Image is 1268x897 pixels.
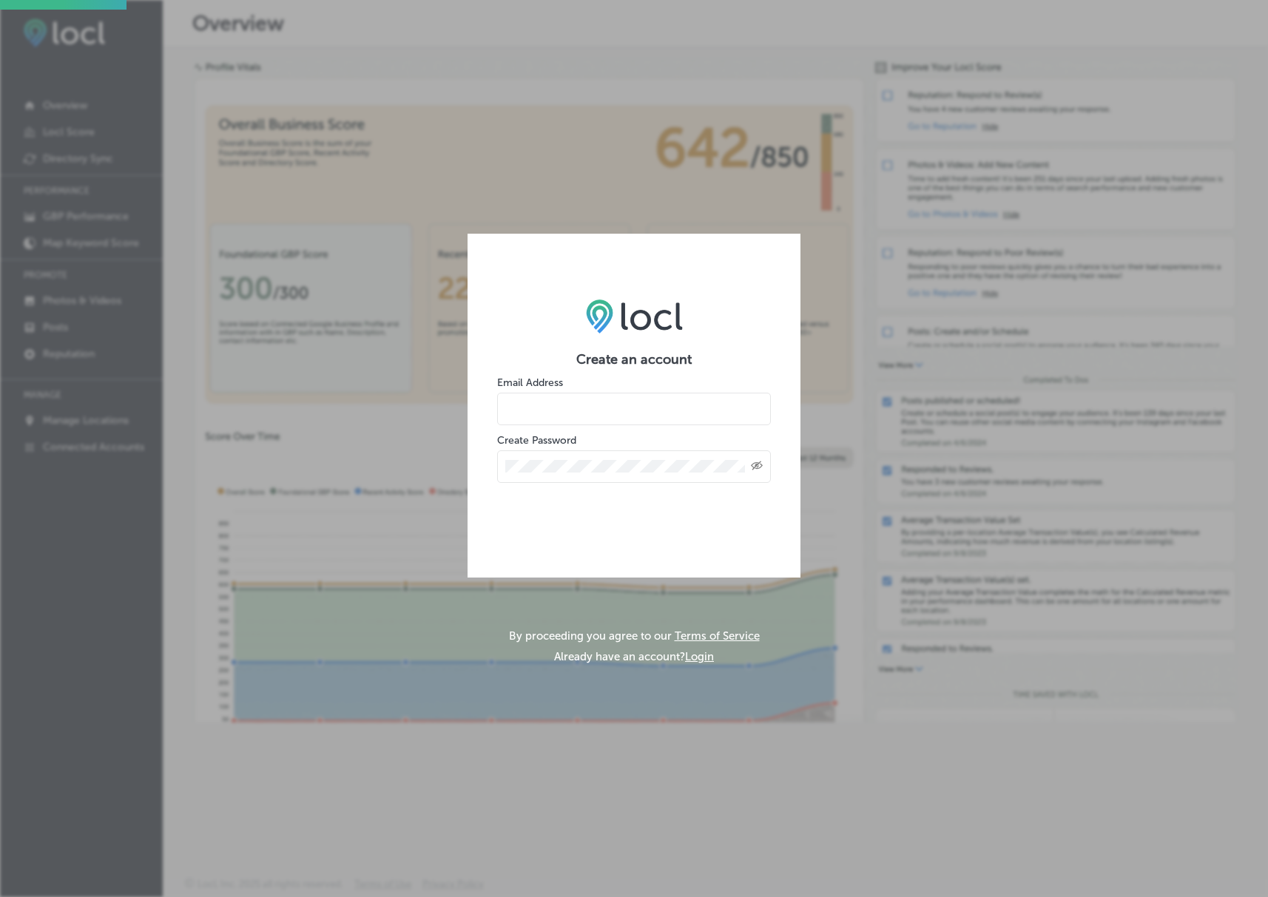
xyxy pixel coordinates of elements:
label: Email Address [497,376,563,389]
label: Create Password [497,434,576,447]
p: By proceeding you agree to our [509,629,760,643]
a: Terms of Service [675,629,760,643]
p: Already have an account? [554,650,714,663]
img: LOCL logo [586,299,683,333]
h2: Create an account [497,351,771,368]
button: Login [685,650,714,663]
span: Toggle password visibility [751,460,763,473]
